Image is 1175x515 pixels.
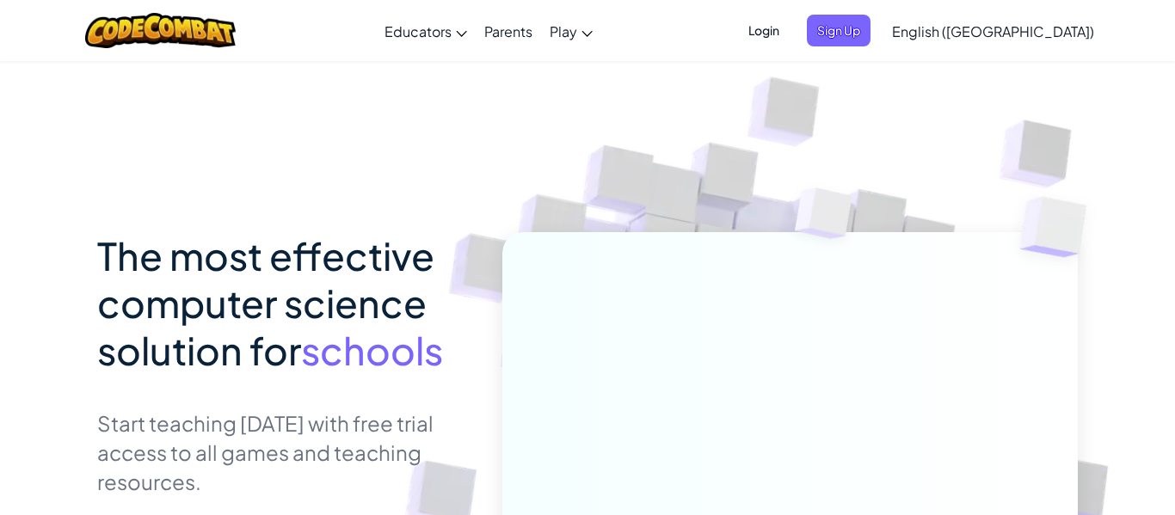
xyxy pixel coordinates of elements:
span: The most effective computer science solution for [97,231,434,374]
a: Play [541,8,601,54]
button: Login [738,15,790,46]
a: English ([GEOGRAPHIC_DATA]) [883,8,1103,54]
img: Overlap cubes [986,155,1135,300]
p: Start teaching [DATE] with free trial access to all games and teaching resources. [97,408,477,496]
img: Overlap cubes [763,154,887,282]
a: Educators [376,8,476,54]
img: CodeCombat logo [85,13,236,48]
span: English ([GEOGRAPHIC_DATA]) [892,22,1094,40]
span: Play [550,22,577,40]
span: Educators [384,22,452,40]
span: schools [301,326,443,374]
button: Sign Up [807,15,870,46]
a: Parents [476,8,541,54]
